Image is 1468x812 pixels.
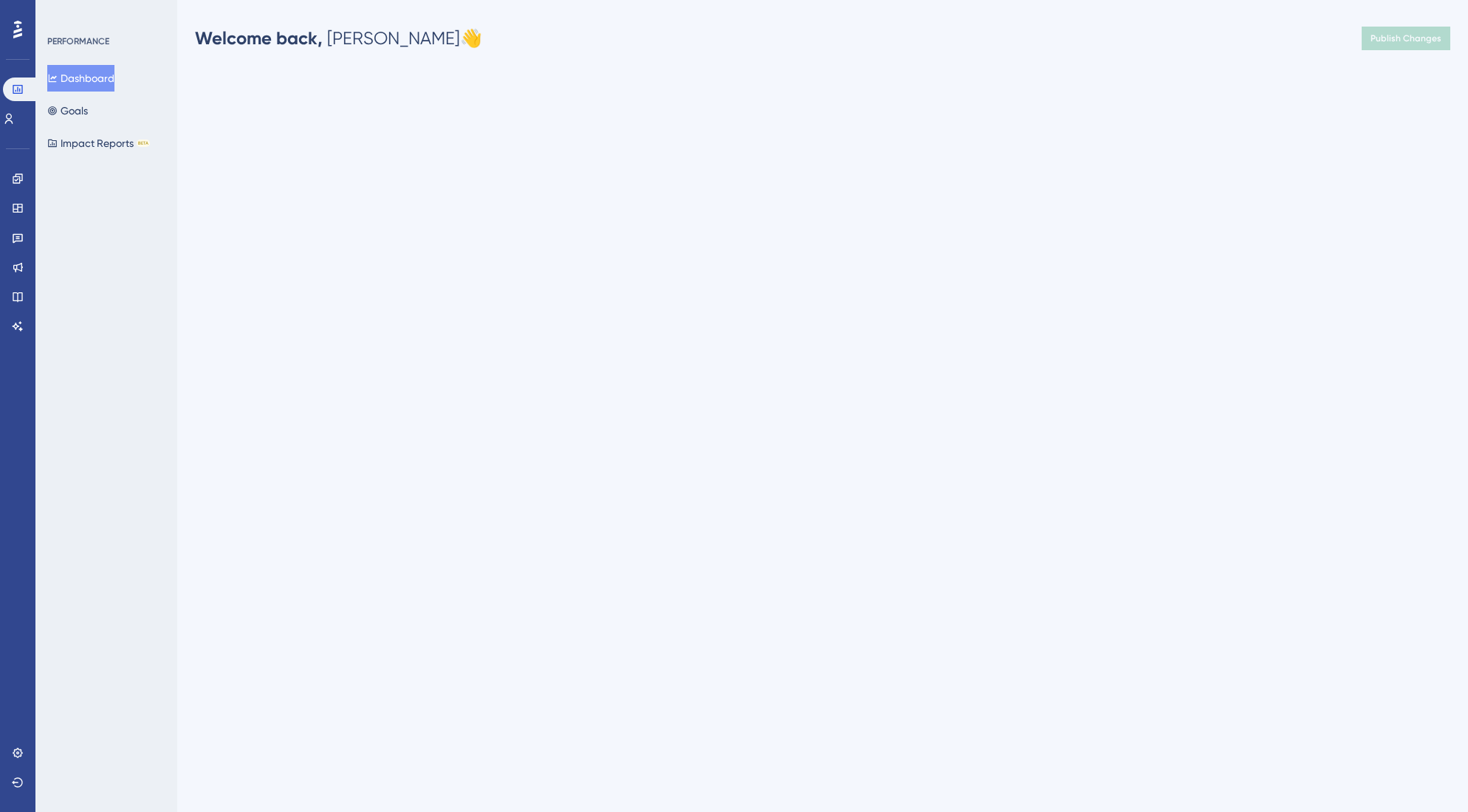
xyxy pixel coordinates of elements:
[137,140,150,147] div: BETA
[195,27,482,50] div: [PERSON_NAME] 👋
[195,27,323,49] span: Welcome back,
[1371,32,1441,44] span: Publish Changes
[47,35,109,47] div: PERFORMANCE
[1362,27,1450,50] button: Publish Changes
[47,130,150,156] button: Impact ReportsBETA
[47,65,114,92] button: Dashboard
[47,97,88,124] button: Goals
